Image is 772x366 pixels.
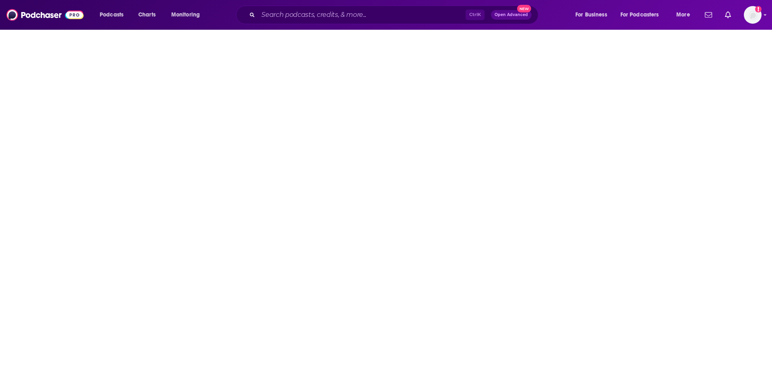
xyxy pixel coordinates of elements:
span: Open Advanced [495,13,528,17]
button: open menu [615,8,671,21]
span: Charts [138,9,156,20]
span: Logged in as Naomiumusic [744,6,762,24]
a: Show notifications dropdown [722,8,734,22]
span: Podcasts [100,9,123,20]
button: Show profile menu [744,6,762,24]
span: More [676,9,690,20]
div: Search podcasts, credits, & more... [244,6,546,24]
img: User Profile [744,6,762,24]
span: For Podcasters [620,9,659,20]
input: Search podcasts, credits, & more... [258,8,466,21]
span: For Business [575,9,607,20]
span: Monitoring [171,9,200,20]
svg: Add a profile image [755,6,762,12]
a: Show notifications dropdown [702,8,715,22]
button: open menu [166,8,210,21]
button: open menu [570,8,617,21]
button: Open AdvancedNew [491,10,532,20]
span: New [517,5,532,12]
button: open menu [94,8,134,21]
span: Ctrl K [466,10,485,20]
button: open menu [671,8,700,21]
img: Podchaser - Follow, Share and Rate Podcasts [6,7,84,22]
a: Charts [133,8,160,21]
